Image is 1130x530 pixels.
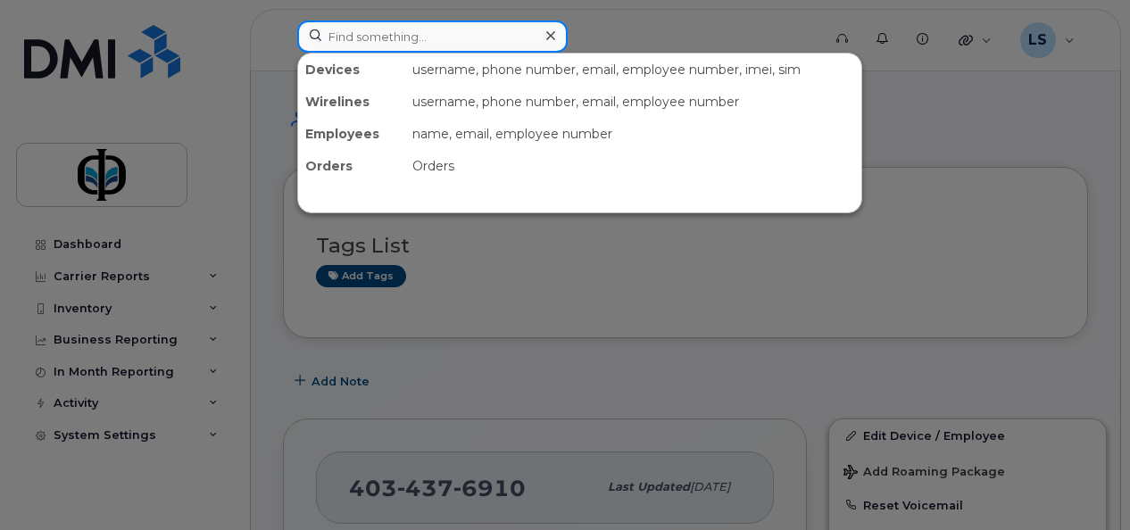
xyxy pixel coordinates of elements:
[405,86,861,118] div: username, phone number, email, employee number
[405,118,861,150] div: name, email, employee number
[298,118,405,150] div: Employees
[405,54,861,86] div: username, phone number, email, employee number, imei, sim
[298,150,405,182] div: Orders
[298,54,405,86] div: Devices
[405,150,861,182] div: Orders
[298,86,405,118] div: Wirelines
